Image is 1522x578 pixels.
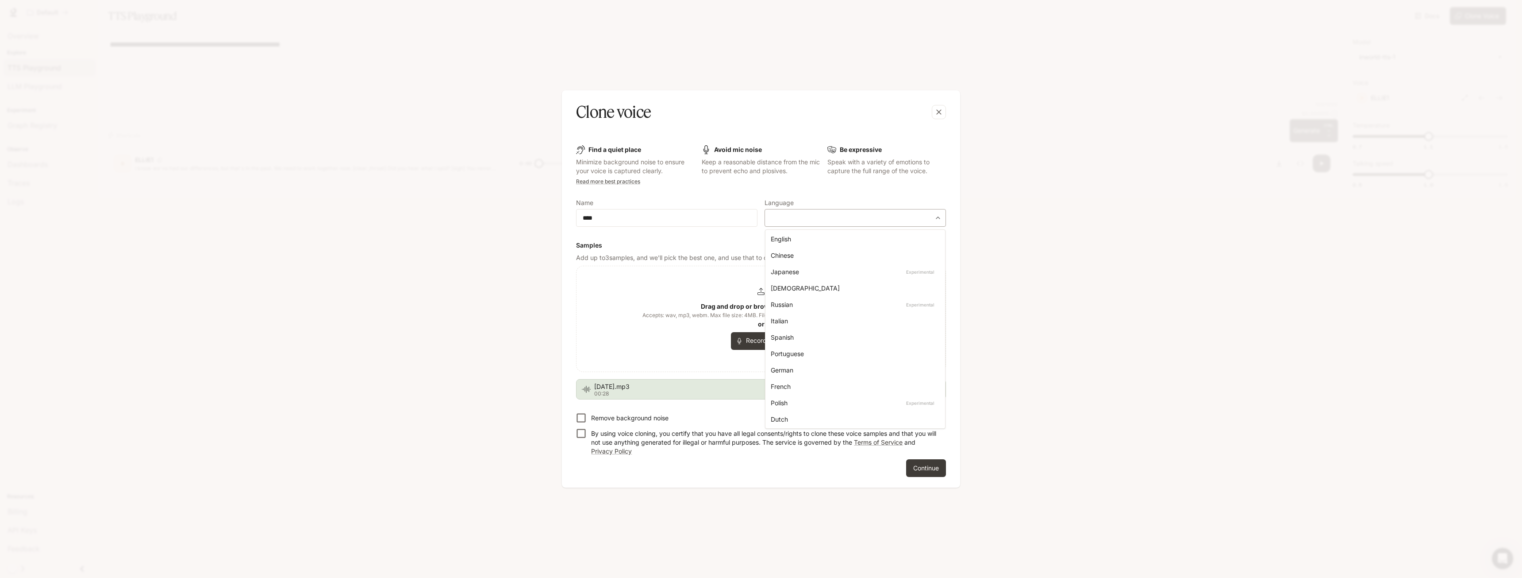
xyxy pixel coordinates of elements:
div: English [771,234,936,244]
p: Experimental [904,268,936,276]
p: Experimental [904,399,936,407]
div: Portuguese [771,349,936,358]
div: Japanese [771,267,936,276]
div: [DEMOGRAPHIC_DATA] [771,283,936,293]
div: Polish [771,398,936,407]
div: Italian [771,316,936,326]
div: Chinese [771,251,936,260]
div: German [771,365,936,375]
div: French [771,382,936,391]
div: Russian [771,300,936,309]
p: Experimental [904,301,936,309]
div: Spanish [771,333,936,342]
div: Dutch [771,415,936,424]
